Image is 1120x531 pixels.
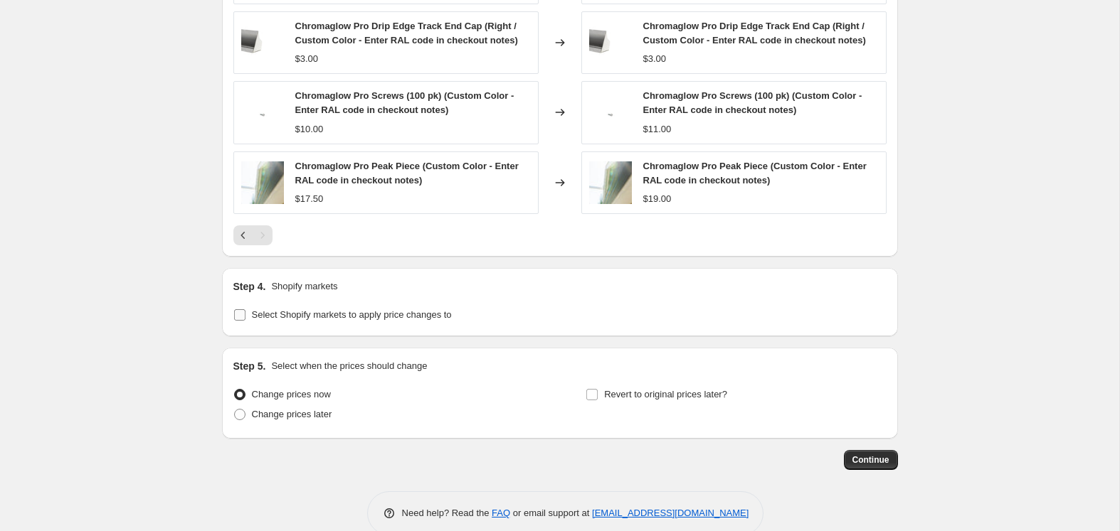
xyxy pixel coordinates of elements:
span: Need help? Read the [402,508,492,518]
img: chromaglow-pro-install-V2-06677_1_80x.jpg [589,161,632,204]
div: $11.00 [643,122,672,136]
button: Previous [233,225,253,245]
button: Continue [844,450,898,470]
img: CGPRO-END-CAP-1-Drip-Edge-White-Back-In-Track_80x.jpg [241,21,284,64]
nav: Pagination [233,225,273,245]
h2: Step 5. [233,359,266,373]
span: Chromaglow Pro Peak Piece (Custom Color - Enter RAL code in checkout notes) [295,161,519,186]
a: FAQ [492,508,510,518]
span: Continue [852,454,889,466]
span: Chromaglow Pro Screws (100 pk) (Custom Color - Enter RAL code in checkout notes) [295,90,514,115]
p: Shopify markets [271,279,337,294]
div: $19.00 [643,192,672,206]
span: Change prices now [252,389,331,399]
span: Chromaglow Pro Drip Edge Track End Cap (Right / Custom Color - Enter RAL code in checkout notes) [643,21,866,45]
span: Select Shopify markets to apply price changes to [252,309,452,320]
span: Chromaglow Pro Peak Piece (Custom Color - Enter RAL code in checkout notes) [643,161,867,186]
img: CGPRO-SCREWS-White-Top-Angled_80x.jpg [241,91,284,134]
img: CGPRO-SCREWS-White-Top-Angled_80x.jpg [589,91,632,134]
img: chromaglow-pro-install-V2-06677_1_80x.jpg [241,161,284,204]
a: [EMAIL_ADDRESS][DOMAIN_NAME] [592,508,749,518]
h2: Step 4. [233,279,266,294]
img: CGPRO-END-CAP-1-Drip-Edge-White-Back-In-Track_80x.jpg [589,21,632,64]
div: $3.00 [643,52,667,66]
div: $3.00 [295,52,319,66]
span: Chromaglow Pro Drip Edge Track End Cap (Right / Custom Color - Enter RAL code in checkout notes) [295,21,518,45]
span: Change prices later [252,409,332,419]
div: $17.50 [295,192,324,206]
div: $10.00 [295,122,324,136]
p: Select when the prices should change [271,359,427,373]
span: Revert to original prices later? [604,389,727,399]
span: or email support at [510,508,592,518]
span: Chromaglow Pro Screws (100 pk) (Custom Color - Enter RAL code in checkout notes) [643,90,862,115]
